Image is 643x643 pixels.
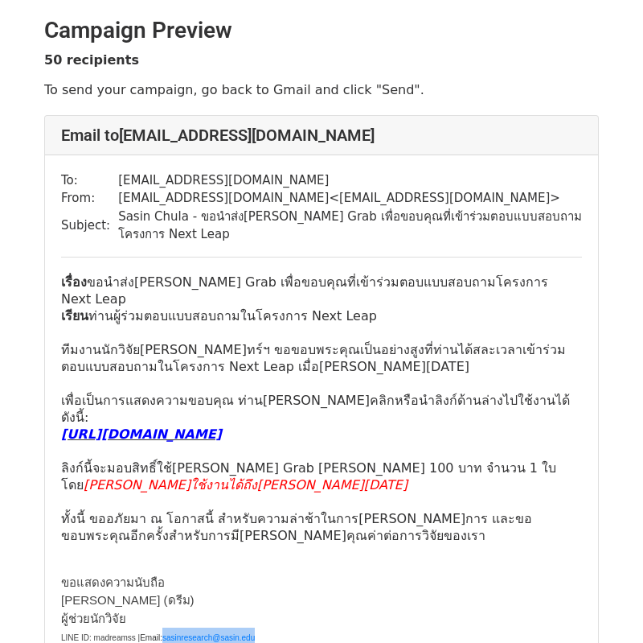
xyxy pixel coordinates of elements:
h4: Email to [EMAIL_ADDRESS][DOMAIN_NAME] [61,126,582,145]
font: [PERSON_NAME] (ดรีม) [61,593,195,607]
b: เรียน [61,308,88,324]
font: ขอแสดงความนับถือ [61,575,165,589]
strong: 50 recipients [44,52,139,68]
font: LINE ID: madreamss | [61,633,140,642]
td: Sasin Chula - ขอนำส่ง[PERSON_NAME] Grab เพื่อขอบคุณที่เข้าร่วมตอบแบบสอบถามโครงการ Next Leap [118,208,582,244]
font: [PERSON_NAME]ใช้งานได้ถึง[PERSON_NAME][DATE] [84,477,408,493]
p: To send your campaign, go back to Gmail and click "Send". [44,81,599,98]
b: เรื่อง [61,274,87,290]
p: ขอนำส่ง[PERSON_NAME] Grab เพื่อขอบคุณที่เข้าร่ วมตอบแบบสอบถามโครงการ Next Leap ท่านผู้ร่วมตอบแบบส... [61,274,582,544]
font: [URL][DOMAIN_NAME] [61,427,222,442]
td: [EMAIL_ADDRESS][DOMAIN_NAME] [118,171,582,190]
td: Subject: [61,208,118,244]
a: sasinresearch@sasin.edu [162,633,255,642]
td: From: [61,189,118,208]
h2: Campaign Preview [44,17,599,44]
span: Email: [140,633,162,642]
td: To: [61,171,118,190]
font: ผู้ช่วยนักวิจัย [61,612,126,625]
iframe: Chat Widget [563,566,643,643]
td: [EMAIL_ADDRESS][DOMAIN_NAME] < [EMAIL_ADDRESS][DOMAIN_NAME] > [118,189,582,208]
